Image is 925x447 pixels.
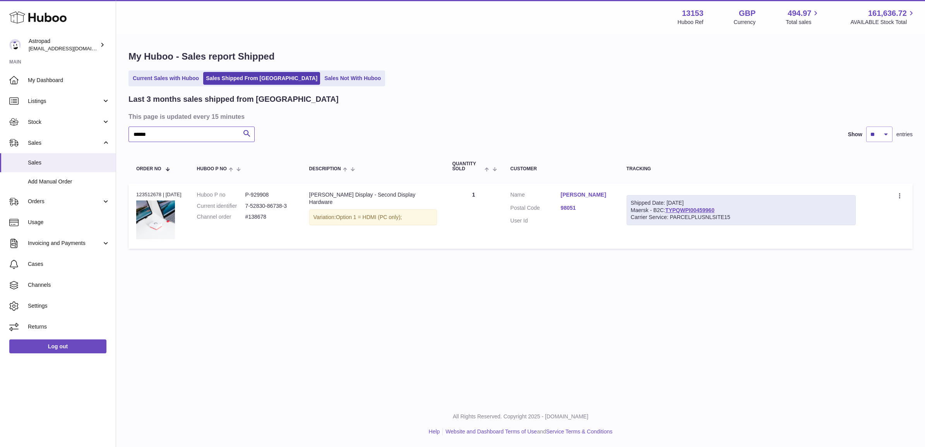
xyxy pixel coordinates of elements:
a: TYPQWPI00459960 [665,207,714,213]
h1: My Huboo - Sales report Shipped [128,50,913,63]
a: 161,636.72 AVAILABLE Stock Total [850,8,916,26]
dt: Postal Code [510,204,561,214]
span: Description [309,166,341,171]
h3: This page is updated every 15 minutes [128,112,911,121]
div: 123512678 | [DATE] [136,191,182,198]
span: Quantity Sold [452,161,483,171]
dt: Name [510,191,561,200]
div: Currency [734,19,756,26]
span: AVAILABLE Stock Total [850,19,916,26]
h2: Last 3 months sales shipped from [GEOGRAPHIC_DATA] [128,94,339,104]
div: Carrier Service: PARCELPLUSNLSITE15 [631,214,852,221]
span: Stock [28,118,102,126]
span: 161,636.72 [868,8,907,19]
a: Website and Dashboard Terms of Use [445,428,537,435]
img: internalAdmin-13153@internal.huboo.com [9,39,21,51]
a: Log out [9,339,106,353]
dd: #138678 [245,213,294,221]
span: Invoicing and Payments [28,240,102,247]
a: Service Terms & Conditions [546,428,613,435]
dt: Huboo P no [197,191,245,199]
span: Usage [28,219,110,226]
div: Astropad [29,38,98,52]
img: MattRonge_r2_MSP20255.jpg [136,200,175,239]
span: [EMAIL_ADDRESS][DOMAIN_NAME] [29,45,114,51]
span: Listings [28,98,102,105]
dd: 7-52830-86738-3 [245,202,294,210]
span: Cases [28,260,110,268]
span: Returns [28,323,110,331]
div: Variation: [309,209,437,225]
div: Shipped Date: [DATE] [631,199,852,207]
div: [PERSON_NAME] Display - Second Display Hardware [309,191,437,206]
div: Huboo Ref [678,19,704,26]
span: 494.97 [788,8,811,19]
span: Option 1 = HDMI (PC only); [336,214,402,220]
dt: Current identifier [197,202,245,210]
a: [PERSON_NAME] [561,191,611,199]
span: entries [896,131,913,138]
li: and [443,428,612,435]
td: 1 [445,183,503,249]
span: Order No [136,166,161,171]
span: Sales [28,159,110,166]
span: Add Manual Order [28,178,110,185]
dt: User Id [510,217,561,224]
span: Settings [28,302,110,310]
dt: Channel order [197,213,245,221]
label: Show [848,131,862,138]
strong: GBP [739,8,755,19]
span: My Dashboard [28,77,110,84]
a: Sales Shipped From [GEOGRAPHIC_DATA] [203,72,320,85]
a: 98051 [561,204,611,212]
div: Maersk - B2C: [627,195,856,226]
span: Channels [28,281,110,289]
div: Customer [510,166,611,171]
strong: 13153 [682,8,704,19]
a: Help [429,428,440,435]
span: Orders [28,198,102,205]
a: Current Sales with Huboo [130,72,202,85]
p: All Rights Reserved. Copyright 2025 - [DOMAIN_NAME] [122,413,919,420]
a: 494.97 Total sales [786,8,820,26]
dd: P-929908 [245,191,294,199]
span: Sales [28,139,102,147]
a: Sales Not With Huboo [322,72,384,85]
span: Huboo P no [197,166,227,171]
span: Total sales [786,19,820,26]
div: Tracking [627,166,856,171]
